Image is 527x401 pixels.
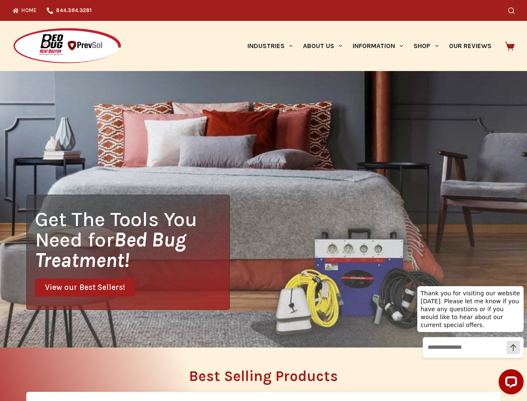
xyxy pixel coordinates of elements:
[26,369,501,383] h2: Best Selling Products
[242,21,497,71] nav: Primary
[444,21,497,71] a: Our Reviews
[13,28,122,65] img: Prevsol/Bed Bug Heat Doctor
[45,284,125,292] span: View our Best Sellers!
[298,21,347,71] a: About Us
[242,21,298,71] a: Industries
[35,279,135,297] a: View our Best Sellers!
[411,278,527,401] iframe: LiveChat chat widget
[408,21,444,71] a: Shop
[508,8,514,14] button: Search
[35,209,229,270] h1: Get The Tools You Need for
[348,21,408,71] a: Information
[35,228,186,272] i: Bed Bug Treatment!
